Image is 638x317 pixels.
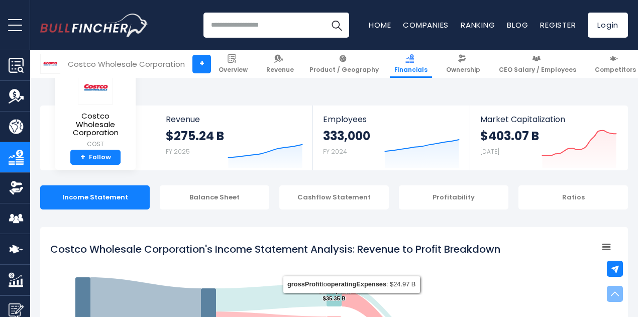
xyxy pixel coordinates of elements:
div: Income Statement [40,185,150,209]
div: Profitability [399,185,508,209]
strong: $275.24 B [166,128,224,144]
a: Ranking [461,20,495,30]
img: Bullfincher logo [40,14,149,37]
span: Product / Geography [309,66,379,74]
a: Employees 333,000 FY 2024 [313,105,469,170]
span: Market Capitalization [480,115,617,124]
div: Balance Sheet [160,185,269,209]
text: Gross profit $35.35 B [318,288,350,301]
a: Product / Geography [305,50,383,78]
img: COST logo [41,54,60,73]
span: Ownership [446,66,480,74]
small: COST [63,140,128,149]
small: FY 2024 [323,147,347,156]
div: Cashflow Statement [279,185,389,209]
a: Revenue [262,50,298,78]
span: Revenue [166,115,303,124]
strong: + [80,153,85,162]
strong: $403.07 B [480,128,539,144]
a: Revenue $275.24 B FY 2025 [156,105,313,170]
a: Overview [214,50,252,78]
a: Home [369,20,391,30]
tspan: Costco Wholesale Corporation's Income Statement Analysis: Revenue to Profit Breakdown [50,242,500,256]
div: Ratios [518,185,628,209]
button: Search [324,13,349,38]
a: Costco Wholesale Corporation COST [63,70,128,150]
a: Companies [403,20,449,30]
a: + [192,55,211,73]
img: Ownership [9,180,24,195]
div: Costco Wholesale Corporation [68,58,185,70]
span: Financials [394,66,428,74]
small: [DATE] [480,147,499,156]
a: Blog [507,20,528,30]
span: CEO Salary / Employees [499,66,576,74]
small: FY 2025 [166,147,190,156]
a: +Follow [70,150,121,165]
a: Register [540,20,576,30]
img: COST logo [78,71,113,104]
a: Go to homepage [40,14,148,37]
a: Market Capitalization $403.07 B [DATE] [470,105,627,170]
a: Ownership [442,50,485,78]
span: Overview [219,66,248,74]
span: Revenue [266,66,294,74]
span: Employees [323,115,459,124]
span: Competitors [595,66,636,74]
a: Login [588,13,628,38]
span: Costco Wholesale Corporation [63,112,128,137]
a: Financials [390,50,432,78]
a: CEO Salary / Employees [494,50,581,78]
strong: 333,000 [323,128,370,144]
